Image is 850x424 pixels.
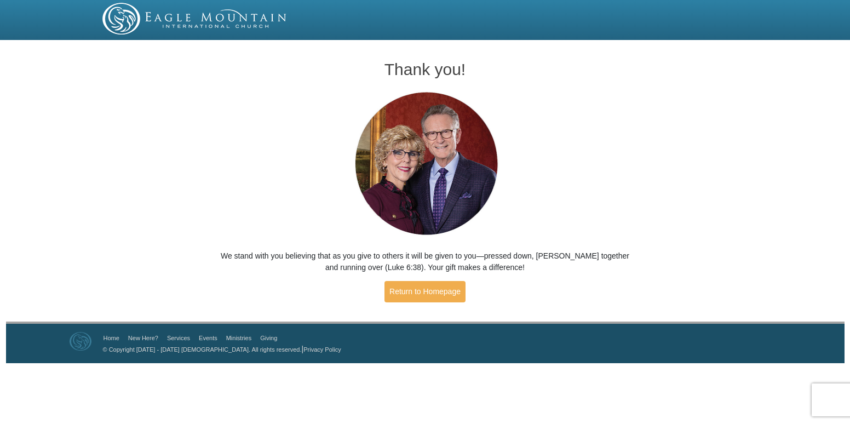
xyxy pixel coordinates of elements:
img: Eagle Mountain International Church [70,332,91,351]
h1: Thank you! [219,60,632,78]
a: Return to Homepage [384,281,466,302]
a: Home [104,335,119,341]
a: New Here? [128,335,158,341]
p: | [99,343,341,355]
a: Events [199,335,217,341]
a: © Copyright [DATE] - [DATE] [DEMOGRAPHIC_DATA]. All rights reserved. [103,346,302,353]
img: Pastors George and Terri Pearsons [344,89,506,239]
a: Services [167,335,190,341]
img: EMIC [102,3,288,35]
a: Privacy Policy [303,346,341,353]
a: Ministries [226,335,251,341]
a: Giving [260,335,277,341]
p: We stand with you believing that as you give to others it will be given to you—pressed down, [PER... [219,250,632,273]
